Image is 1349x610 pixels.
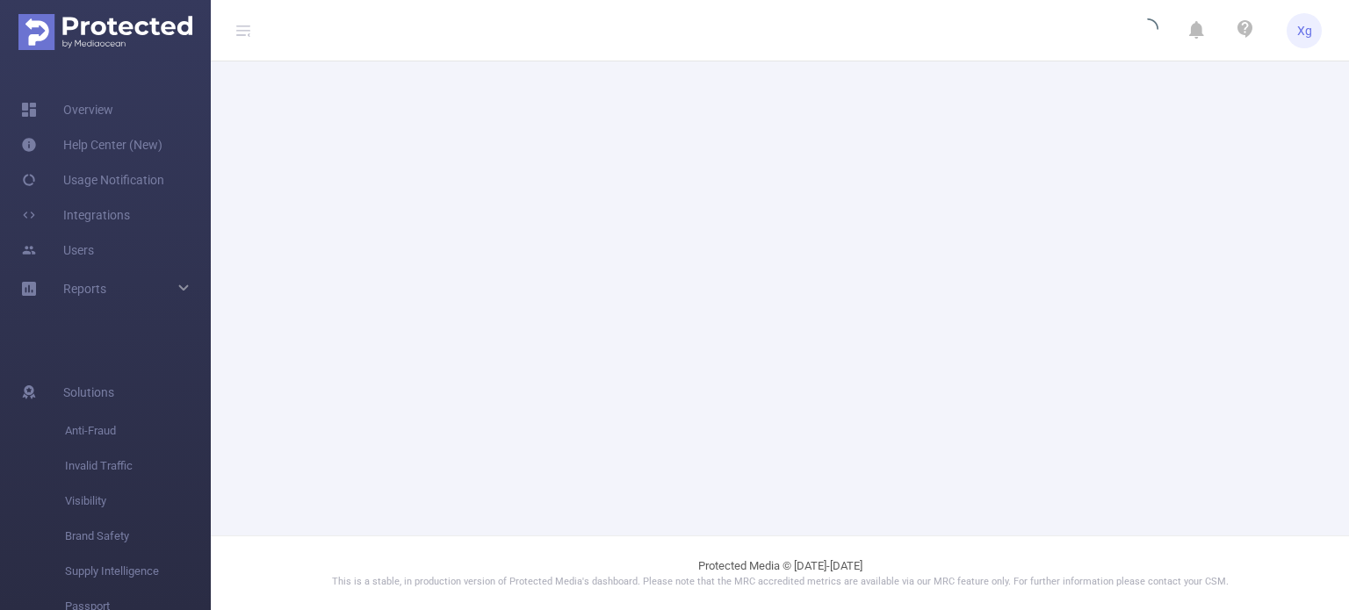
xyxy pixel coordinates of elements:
img: Protected Media [18,14,192,50]
a: Usage Notification [21,162,164,197]
a: Help Center (New) [21,127,162,162]
span: Invalid Traffic [65,449,211,484]
span: Xg [1297,13,1312,48]
a: Integrations [21,197,130,233]
footer: Protected Media © [DATE]-[DATE] [211,535,1349,610]
span: Brand Safety [65,519,211,554]
span: Supply Intelligence [65,554,211,589]
a: Users [21,233,94,268]
span: Reports [63,282,106,296]
i: icon: loading [1137,18,1158,43]
p: This is a stable, in production version of Protected Media's dashboard. Please note that the MRC ... [255,575,1305,590]
span: Anti-Fraud [65,413,211,449]
span: Solutions [63,375,114,410]
a: Overview [21,92,113,127]
span: Visibility [65,484,211,519]
a: Reports [63,271,106,306]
